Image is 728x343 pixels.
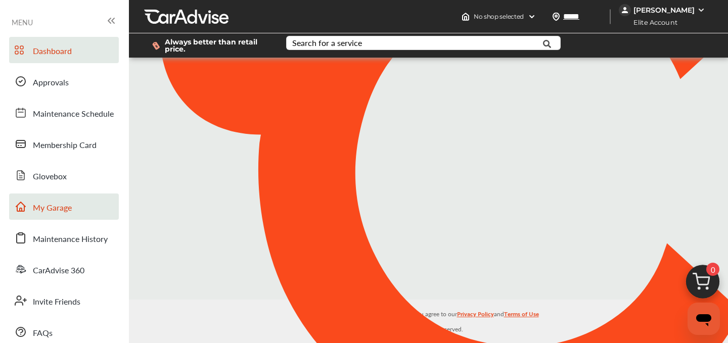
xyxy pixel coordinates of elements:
[33,296,80,309] span: Invite Friends
[9,68,119,94] a: Approvals
[706,263,719,276] span: 0
[33,327,53,340] span: FAQs
[528,13,536,21] img: header-down-arrow.9dd2ce7d.svg
[9,287,119,314] a: Invite Friends
[9,37,119,63] a: Dashboard
[688,303,720,335] iframe: Button to launch messaging window
[33,233,108,246] span: Maintenance History
[33,264,84,277] span: CarAdvise 360
[620,17,685,28] span: Elite Account
[610,9,611,24] img: header-divider.bc55588e.svg
[33,76,69,89] span: Approvals
[9,225,119,251] a: Maintenance History
[552,13,560,21] img: location_vector.a44bc228.svg
[165,38,270,53] span: Always better than retail price.
[9,193,119,220] a: My Garage
[12,18,33,26] span: MENU
[33,108,114,121] span: Maintenance Schedule
[474,13,524,21] span: No shop selected
[697,6,705,14] img: WGsFRI8htEPBVLJbROoPRyZpYNWhNONpIPPETTm6eUC0GeLEiAAAAAElFTkSuQmCC
[9,162,119,188] a: Glovebox
[152,41,160,50] img: dollor_label_vector.a70140d1.svg
[633,6,695,15] div: [PERSON_NAME]
[9,100,119,126] a: Maintenance Schedule
[33,139,97,152] span: Membership Card
[9,131,119,157] a: Membership Card
[33,170,67,183] span: Glovebox
[33,45,72,58] span: Dashboard
[33,202,72,215] span: My Garage
[462,13,470,21] img: header-home-logo.8d720a4f.svg
[292,39,362,47] div: Search for a service
[619,4,631,16] img: jVpblrzwTbfkPYzPPzSLxeg0AAAAASUVORK5CYII=
[129,308,728,319] p: By using the CarAdvise application, you agree to our and
[9,256,119,282] a: CarAdvise 360
[129,300,728,336] div: © 2025 All rights reserved.
[678,260,727,309] img: cart_icon.3d0951e8.svg
[426,157,461,187] img: CA_CheckIcon.cf4f08d4.svg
